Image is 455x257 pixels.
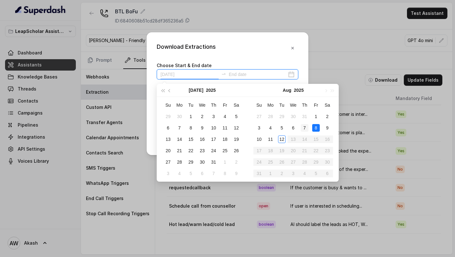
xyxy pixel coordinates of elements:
div: 5 [233,113,240,120]
th: Mo [265,99,276,111]
td: 2025-07-30 [288,111,299,122]
td: 2025-08-01 [219,156,231,168]
div: Download Extractions [157,42,216,54]
div: 4 [267,124,274,132]
div: 8 [221,170,229,177]
th: Su [162,99,174,111]
div: 2 [233,158,240,166]
div: 17 [210,135,217,143]
div: 30 [176,113,183,120]
td: 2025-07-19 [231,134,242,145]
td: 2025-07-02 [197,111,208,122]
th: Tu [276,99,288,111]
div: 27 [255,113,263,120]
div: 8 [312,124,320,132]
td: 2025-07-28 [265,111,276,122]
th: Tu [185,99,197,111]
td: 2025-07-30 [197,156,208,168]
div: 3 [164,170,172,177]
div: 14 [176,135,183,143]
td: 2025-07-05 [231,111,242,122]
button: 2025 [206,84,216,97]
div: 22 [187,147,195,154]
td: 2025-07-01 [185,111,197,122]
div: 27 [164,158,172,166]
td: 2025-07-10 [208,122,219,134]
div: 16 [198,135,206,143]
td: 2025-07-13 [162,134,174,145]
div: 31 [301,113,308,120]
td: 2025-07-28 [174,156,185,168]
div: 7 [176,124,183,132]
td: 2025-07-25 [219,145,231,156]
td: 2025-08-09 [231,168,242,179]
div: 9 [324,124,331,132]
td: 2025-08-03 [253,122,265,134]
div: 9 [233,170,240,177]
div: 1 [187,113,195,120]
input: End date [229,71,287,78]
td: 2025-08-08 [219,168,231,179]
td: 2025-07-04 [219,111,231,122]
td: 2025-08-07 [299,122,310,134]
td: 2025-07-08 [185,122,197,134]
div: 2 [198,113,206,120]
td: 2025-07-07 [174,122,185,134]
button: 2025 [294,84,304,97]
th: Sa [322,99,333,111]
td: 2025-07-27 [162,156,174,168]
td: 2025-07-11 [219,122,231,134]
td: 2025-07-23 [197,145,208,156]
div: 12 [278,135,286,143]
td: 2025-07-09 [197,122,208,134]
div: 29 [164,113,172,120]
div: 15 [187,135,195,143]
td: 2025-07-29 [276,111,288,122]
div: 1 [312,113,320,120]
td: 2025-07-22 [185,145,197,156]
th: Su [253,99,265,111]
td: 2025-07-17 [208,134,219,145]
th: Fr [219,99,231,111]
td: 2025-07-20 [162,145,174,156]
td: 2025-08-10 [253,134,265,145]
div: 10 [255,135,263,143]
td: 2025-06-30 [174,111,185,122]
div: 2 [324,113,331,120]
div: 4 [221,113,229,120]
td: 2025-07-31 [208,156,219,168]
div: 11 [267,135,274,143]
td: 2025-06-29 [162,111,174,122]
th: We [197,99,208,111]
div: 30 [198,158,206,166]
label: Choose Start & End date [157,63,212,68]
div: 13 [164,135,172,143]
div: 7 [210,170,217,177]
td: 2025-08-02 [231,156,242,168]
input: Start date [161,71,219,78]
button: [DATE] [189,84,203,97]
td: 2025-07-18 [219,134,231,145]
div: 26 [233,147,240,154]
th: Th [299,99,310,111]
td: 2025-08-04 [174,168,185,179]
td: 2025-07-29 [185,156,197,168]
div: 31 [210,158,217,166]
div: 23 [198,147,206,154]
div: 28 [267,113,274,120]
div: 28 [176,158,183,166]
th: We [288,99,299,111]
td: 2025-07-31 [299,111,310,122]
div: 5 [278,124,286,132]
div: 7 [301,124,308,132]
td: 2025-08-03 [162,168,174,179]
td: 2025-07-15 [185,134,197,145]
div: 11 [221,124,229,132]
td: 2025-08-09 [322,122,333,134]
td: 2025-07-14 [174,134,185,145]
div: 29 [187,158,195,166]
td: 2025-08-05 [276,122,288,134]
div: 10 [210,124,217,132]
td: 2025-08-05 [185,168,197,179]
div: 30 [289,113,297,120]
